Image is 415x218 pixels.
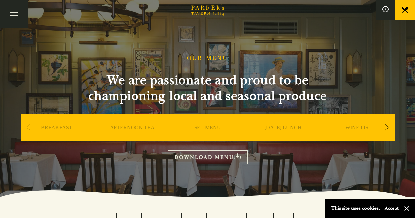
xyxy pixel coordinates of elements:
[41,124,72,150] a: BREAKFAST
[172,114,244,160] div: 3 / 9
[21,114,93,160] div: 1 / 9
[247,114,319,160] div: 4 / 9
[383,120,391,135] div: Next slide
[322,114,395,160] div: 5 / 9
[194,124,221,150] a: SET MENU
[168,150,248,164] a: DOWNLOAD MENU
[76,72,339,104] h2: We are passionate and proud to be championing local and seasonal produce
[96,114,168,160] div: 2 / 9
[24,120,33,135] div: Previous slide
[385,205,399,211] button: Accept
[345,124,372,150] a: WINE LIST
[404,205,410,212] button: Close and accept
[264,124,301,150] a: [DATE] LUNCH
[187,55,228,62] h1: OUR MENU
[331,204,380,213] p: This site uses cookies.
[110,124,155,150] a: AFTERNOON TEA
